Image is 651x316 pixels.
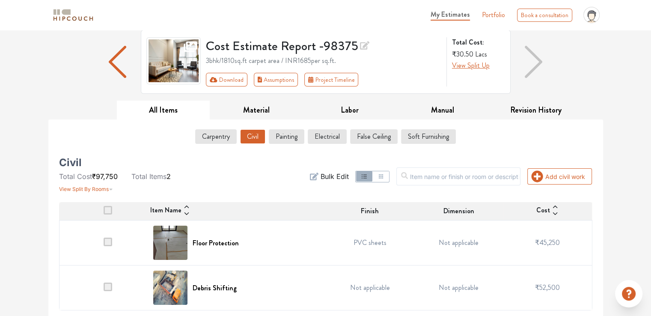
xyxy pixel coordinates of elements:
[452,60,490,70] span: View Split Up
[482,10,505,20] a: Portfolio
[240,129,265,144] button: Civil
[131,171,171,182] li: 2
[52,6,95,25] span: logo-horizontal.svg
[146,37,201,84] img: gallery
[443,206,474,216] span: Dimension
[59,159,82,166] h5: Civil
[489,101,583,120] button: Revision History
[52,8,95,23] img: logo-horizontal.svg
[206,73,441,86] div: Toolbar with button groups
[303,101,396,120] button: Labor
[475,49,487,59] span: Lacs
[414,221,503,265] td: Not applicable
[452,37,503,48] strong: Total Cost:
[326,265,415,310] td: Not applicable
[59,186,109,192] span: View Split By Rooms
[153,271,187,305] img: Debris Shifting
[535,283,560,292] span: ₹52,500
[452,49,473,59] span: ₹30.50
[131,172,166,181] span: Total Items
[206,73,365,86] div: First group
[396,167,520,185] input: Item name or finish or room or description
[304,73,358,86] button: Project Timeline
[150,205,181,217] span: Item Name
[320,171,348,182] span: Bulk Edit
[109,46,126,78] img: arrow left
[527,168,592,185] button: Add civil work
[308,129,347,144] button: Electrical
[525,46,542,78] img: arrow right
[361,206,379,216] span: Finish
[269,129,304,144] button: Painting
[326,221,415,265] td: PVC sheets
[59,172,92,181] span: Total Cost
[254,73,298,86] button: Assumptions
[117,101,210,120] button: All Items
[350,129,398,144] button: False Ceiling
[536,205,550,217] span: Cost
[310,171,348,182] button: Bulk Edit
[535,238,560,247] span: ₹45,250
[206,56,441,66] div: 3bhk / 1810 sq.ft carpet area / INR 1685 per sq.ft.
[193,284,237,292] h6: Debris Shifting
[452,60,490,71] button: View Split Up
[193,239,239,247] h6: Floor Protection
[210,101,303,120] button: Material
[206,73,247,86] button: Download
[153,226,187,260] img: Floor Protection
[414,265,503,310] td: Not applicable
[195,129,237,144] button: Carpentry
[206,37,441,54] h3: Cost Estimate Report - 98375
[431,9,470,19] span: My Estimates
[517,9,572,22] div: Book a consultation
[396,101,489,120] button: Manual
[59,182,113,194] button: View Split By Rooms
[401,129,456,144] button: Soft Furnishing
[92,172,118,181] span: ₹97,750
